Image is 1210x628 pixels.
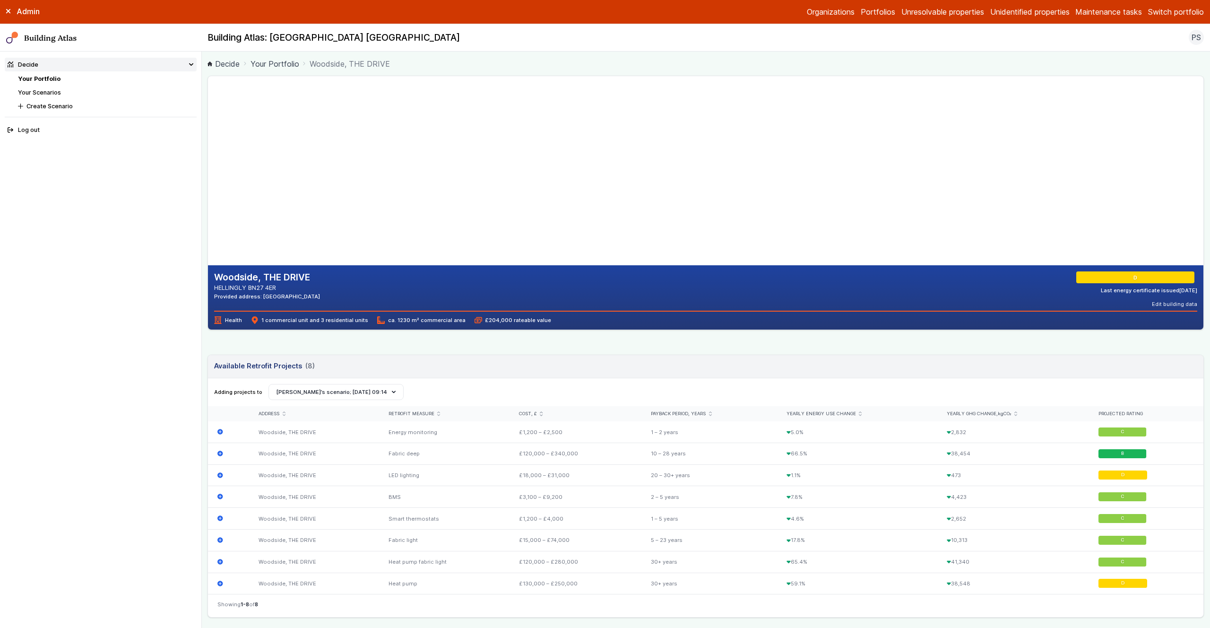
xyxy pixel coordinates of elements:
[1121,559,1124,565] span: C
[1192,32,1201,43] span: PS
[777,551,937,573] div: 65.4%
[250,573,379,594] div: Woodside, THE DRIVE
[379,421,510,443] div: Energy monitoring
[1189,30,1204,45] button: PS
[250,551,379,573] div: Woodside, THE DRIVE
[18,89,61,96] a: Your Scenarios
[1135,274,1139,281] span: D
[1152,300,1197,308] button: Edit building data
[937,486,1089,508] div: 4,423
[214,361,314,371] h3: Available Retrofit Projects
[1098,411,1194,417] div: Projected rating
[777,530,937,551] div: 17.8%
[310,58,390,70] span: Woodside, THE DRIVE
[1121,494,1124,500] span: C
[937,508,1089,530] div: 2,652
[642,464,777,486] div: 20 – 30+ years
[475,316,551,324] span: £204,000 rateable value
[642,486,777,508] div: 2 – 5 years
[937,573,1089,594] div: 38,548
[998,411,1011,416] span: kgCO₂
[777,508,937,530] div: 4.6%
[510,508,642,530] div: £1,200 – £4,000
[937,464,1089,486] div: 473
[1121,429,1124,435] span: C
[250,530,379,551] div: Woodside, THE DRIVE
[5,123,197,137] button: Log out
[214,316,242,324] span: Health
[250,443,379,464] div: Woodside, THE DRIVE
[510,573,642,594] div: £130,000 – £250,000
[1101,287,1197,294] div: Last energy certificate issued
[207,32,460,44] h2: Building Atlas: [GEOGRAPHIC_DATA] [GEOGRAPHIC_DATA]
[305,361,315,371] span: (8)
[250,464,379,486] div: Woodside, THE DRIVE
[937,443,1089,464] div: 38,454
[379,551,510,573] div: Heat pump fabric light
[937,530,1089,551] div: 10,313
[5,58,197,71] summary: Decide
[777,421,937,443] div: 5.0%
[1122,451,1124,457] span: B
[251,316,368,324] span: 1 commercial unit and 3 residential units
[777,573,937,594] div: 59.1%
[510,486,642,508] div: £3,100 – £9,200
[214,271,320,284] h2: Woodside, THE DRIVE
[519,411,537,417] span: Cost, £
[642,443,777,464] div: 10 – 28 years
[377,316,465,324] span: ca. 1230 m² commercial area
[651,411,706,417] span: Payback period, years
[1179,287,1197,294] time: [DATE]
[379,443,510,464] div: Fabric deep
[251,58,299,70] a: Your Portfolio
[807,6,855,17] a: Organizations
[15,99,197,113] button: Create Scenario
[207,58,240,70] a: Decide
[901,6,984,17] a: Unresolvable properties
[642,530,777,551] div: 5 – 23 years
[18,75,60,82] a: Your Portfolio
[937,421,1089,443] div: 2,832
[250,508,379,530] div: Woodside, THE DRIVE
[642,421,777,443] div: 1 – 2 years
[214,293,320,300] div: Provided address: [GEOGRAPHIC_DATA]
[255,601,258,608] span: 8
[379,508,510,530] div: Smart thermostats
[379,464,510,486] div: LED lighting
[389,411,434,417] span: Retrofit measure
[510,551,642,573] div: £120,000 – £280,000
[1148,6,1204,17] button: Switch portfolio
[1121,537,1124,543] span: C
[642,551,777,573] div: 30+ years
[510,421,642,443] div: £1,200 – £2,500
[214,283,320,292] address: HELLINGLY BN27 4ER
[990,6,1070,17] a: Unidentified properties
[1121,581,1124,587] span: D
[268,384,404,400] button: [PERSON_NAME]’s scenario; [DATE] 09:14
[217,601,258,608] span: Showing of
[937,551,1089,573] div: 41,340
[250,486,379,508] div: Woodside, THE DRIVE
[510,464,642,486] div: £18,000 – £31,000
[1075,6,1142,17] a: Maintenance tasks
[241,601,249,608] span: 1-8
[777,486,937,508] div: 7.8%
[250,421,379,443] div: Woodside, THE DRIVE
[8,60,38,69] div: Decide
[642,573,777,594] div: 30+ years
[786,411,856,417] span: Yearly energy use change
[777,443,937,464] div: 66.5%
[777,464,937,486] div: 1.1%
[1121,472,1124,479] span: D
[6,32,18,44] img: main-0bbd2752.svg
[642,508,777,530] div: 1 – 5 years
[259,411,279,417] span: Address
[947,411,1011,417] span: Yearly GHG change,
[379,530,510,551] div: Fabric light
[861,6,895,17] a: Portfolios
[379,486,510,508] div: BMS
[208,594,1203,617] nav: Table navigation
[510,443,642,464] div: £120,000 – £340,000
[214,388,262,396] span: Adding projects to
[1121,515,1124,522] span: C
